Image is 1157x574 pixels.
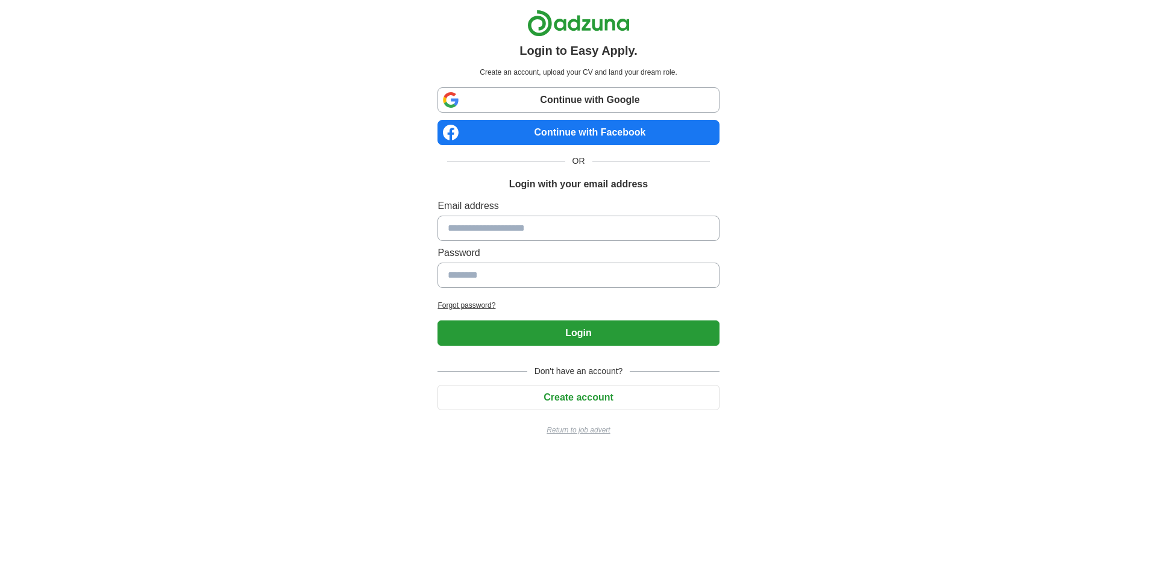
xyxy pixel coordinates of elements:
[437,425,719,435] a: Return to job advert
[437,320,719,346] button: Login
[565,155,592,167] span: OR
[437,246,719,260] label: Password
[440,67,716,78] p: Create an account, upload your CV and land your dream role.
[519,42,638,60] h1: Login to Easy Apply.
[437,120,719,145] a: Continue with Facebook
[437,385,719,410] button: Create account
[437,300,719,311] a: Forgot password?
[437,87,719,113] a: Continue with Google
[437,199,719,213] label: Email address
[527,365,630,378] span: Don't have an account?
[509,177,648,192] h1: Login with your email address
[437,392,719,402] a: Create account
[527,10,630,37] img: Adzuna logo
